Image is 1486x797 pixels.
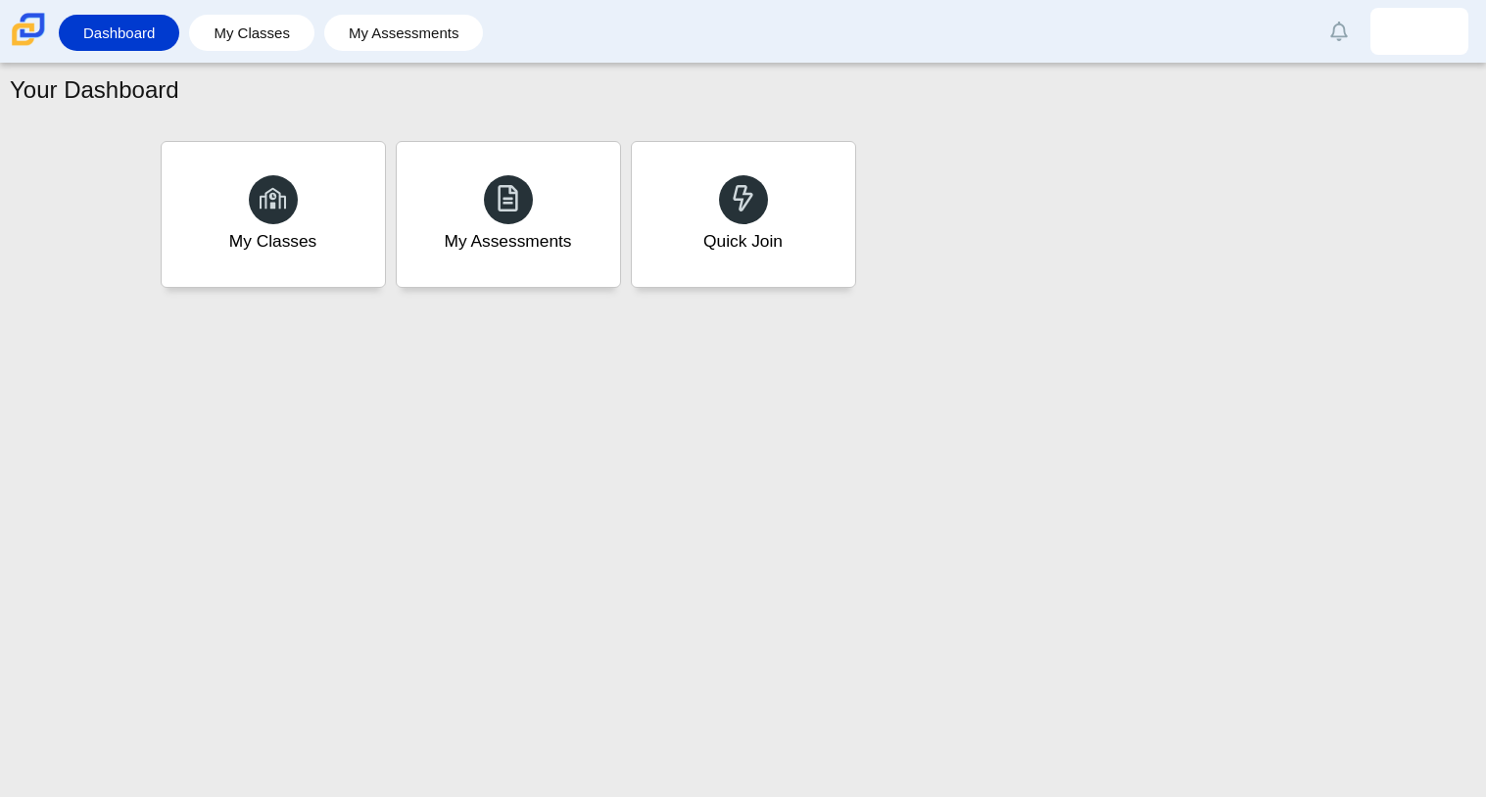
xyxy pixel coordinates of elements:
[1318,10,1361,53] a: Alerts
[1404,16,1435,47] img: dominique.phillips.2aILOT
[703,229,783,254] div: Quick Join
[334,15,474,51] a: My Assessments
[396,141,621,288] a: My Assessments
[8,36,49,53] a: Carmen School of Science & Technology
[10,73,179,107] h1: Your Dashboard
[199,15,305,51] a: My Classes
[229,229,317,254] div: My Classes
[8,9,49,50] img: Carmen School of Science & Technology
[631,141,856,288] a: Quick Join
[445,229,572,254] div: My Assessments
[1370,8,1468,55] a: dominique.phillips.2aILOT
[161,141,386,288] a: My Classes
[69,15,169,51] a: Dashboard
